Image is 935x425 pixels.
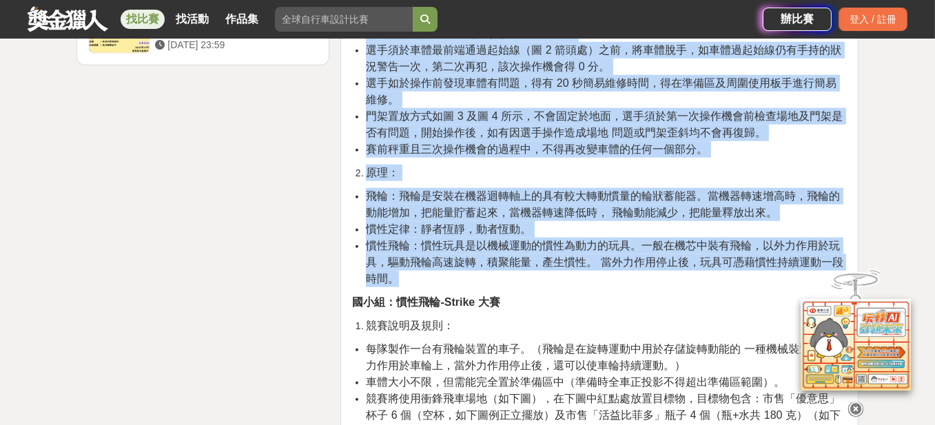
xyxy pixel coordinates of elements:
[121,10,165,29] a: 找比賽
[275,7,413,32] input: 全球自行車設計比賽
[220,10,264,29] a: 作品集
[366,167,399,178] span: 原理：
[366,143,708,155] span: 賽前秤重且三次操作機會的過程中，不得再改變車體的任何一個部分。
[366,223,531,235] span: 慣性定律：靜者恆靜，動者恆動。
[839,8,907,31] div: 登入 / 註冊
[366,343,843,371] span: 每隊製作一台有飛輪裝置的車子。（飛輪是在旋轉運動中用於存儲旋轉動能的 一種機械裝置，以外力作用於車輪上，當外力作用停止後，還可以使車輪持續運動。）
[763,8,832,31] a: 辦比賽
[366,110,843,138] span: 門架置放方式如圖 3 及圖 4 所示，不會固定於地面，選手須於第一次操作機會前檢查場地及門架是否有問題，開始操作後，如有因選手操作造成場地 問題或門架歪斜均不會再復歸。
[366,320,454,331] span: 競賽說明及規則：
[366,77,836,105] span: 選手如於操作前發現車體有問題，得有 20 秒簡易維修時間，得在準備區及周圍使用板手進行簡易維修。
[366,44,841,72] span: 選手須於車體最前端通過起始線（圖 2 箭頭處）之前，將車體脫手，如車體過起始線仍有手持的狀況警告一次，第二次再犯，該次操作機會得 0 分。
[352,296,500,308] strong: 國小組：慣性飛輪-Strike 大賽
[366,376,785,388] span: 車體大小不限，但需能完全置於準備區中（準備時全車正投影不得超出準備區範圍）。
[366,190,840,218] span: 飛輪：飛輪是安裝在機器迴轉軸上的具有較大轉動慣量的輪狀蓄能器。當機器轉速增高時，飛輪的動能增加，把能量貯蓄起來，當機器轉速降低時， 飛輪動能減少，把能量釋放出來。
[801,295,911,386] img: d2146d9a-e6f6-4337-9592-8cefde37ba6b.png
[366,240,843,284] span: 慣性飛輪：慣性玩具是以機械運動的慣性為動力的玩具。一般在機芯中裝有飛輪，以外力作用於玩具，驅動飛輪高速旋轉，積聚能量，產生慣性。 當外力作用停止後，玩具可憑藉慣性持續運動一段時間。
[156,38,313,52] div: [DATE] 23:59
[170,10,214,29] a: 找活動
